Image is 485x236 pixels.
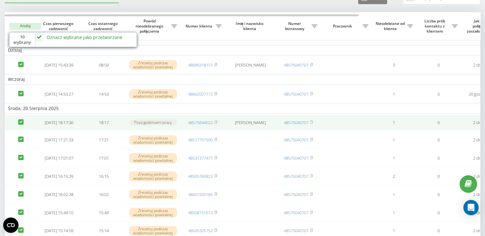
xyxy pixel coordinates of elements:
td: [DATE] 15:49:10 [37,204,81,221]
td: 1 [371,204,416,221]
span: Imię i nazwisko klienta [230,21,270,31]
a: 48601920185 [188,192,213,197]
span: Czas ostatniego zadzwonić [86,21,121,31]
td: [DATE] 18:17:36 [37,115,81,130]
a: 48575644022 [188,120,213,125]
div: Open Intercom Messenger [463,200,479,215]
td: [DATE] 16:15:29 [37,168,81,185]
td: 18:17 [81,115,126,130]
div: Zresetuj podczas wiadomości powitalnej [129,89,177,99]
a: 48505760823 [188,173,213,179]
div: Poza godzinami pracy [129,120,177,125]
div: Zresetuj podczas wiadomości powitalnej [129,208,177,217]
td: 17:21 [81,131,126,148]
a: 48575040707 [284,155,308,161]
a: 48531377477 [188,155,213,161]
div: Zresetuj podczas wiadomości powitalnej [129,171,177,181]
a: 48696318151 [188,62,213,68]
td: 16:15 [81,168,126,185]
td: 16:02 [81,186,126,203]
td: 0 [416,150,461,167]
td: 2 [371,57,416,74]
td: 2 [371,168,416,185]
td: 17:01 [81,150,126,167]
td: [DATE] 17:01:07 [37,150,81,167]
div: Zresetuj podczas wiadomości powitalnej [129,190,177,199]
button: Anuluj [9,23,41,30]
button: Open CMP widget [3,217,18,233]
span: Nieodebrane od klienta [375,21,407,31]
td: [PERSON_NAME] [225,115,276,130]
td: 1 [371,150,416,167]
td: 15:49 [81,204,126,221]
a: 48517751590 [188,137,213,143]
div: Zresetuj podczas wiadomości powitalnej [129,226,177,236]
a: 48505305752 [188,228,213,233]
a: 48575040707 [284,210,308,216]
td: 0 [416,131,461,148]
a: 48575040707 [284,137,308,143]
div: Zresetuj podczas wiadomości powitalnej [129,60,177,70]
td: [DATE] 14:53:27 [37,86,81,103]
span: Pracownik [324,24,363,29]
a: 48662007172 [188,91,213,97]
div: Oznacz wybrane jako przetworzone [47,34,122,40]
a: 48575040707 [284,228,308,233]
td: 0 [416,186,461,203]
td: [DATE] 17:21:33 [37,131,81,148]
span: Numer klienta [183,24,216,29]
td: 1 [371,186,416,203]
td: 0 [416,57,461,74]
a: 48575040707 [284,173,308,179]
a: 48575040707 [284,62,308,68]
td: [DATE] 15:43:39 [37,57,81,74]
td: 0 [416,115,461,130]
td: 1 [371,115,416,130]
td: 1 [371,86,416,103]
span: Powód nieodebranego połączenia [129,19,171,34]
a: 48575040707 [284,120,308,125]
a: 48575040707 [284,91,308,97]
div: 10 wybrany [10,33,35,47]
td: 0 [416,86,461,103]
a: 48575040707 [284,192,308,197]
td: [DATE] 16:02:28 [37,186,81,203]
span: Czas pierwszego zadzwonić [42,21,76,31]
span: Numer biznesowy [279,21,312,31]
div: Zresetuj podczas wiadomości powitalnej [129,153,177,163]
td: 0 [416,168,461,185]
td: [PERSON_NAME] [225,57,276,74]
td: 0 [416,204,461,221]
a: 48508151613 [188,210,213,216]
span: Liczba prób kontaktu z klientem [419,19,452,34]
div: Zresetuj podczas wiadomości powitalnej [129,135,177,145]
td: 1 [371,131,416,148]
td: 14:53 [81,86,126,103]
td: 08:59 [81,57,126,74]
